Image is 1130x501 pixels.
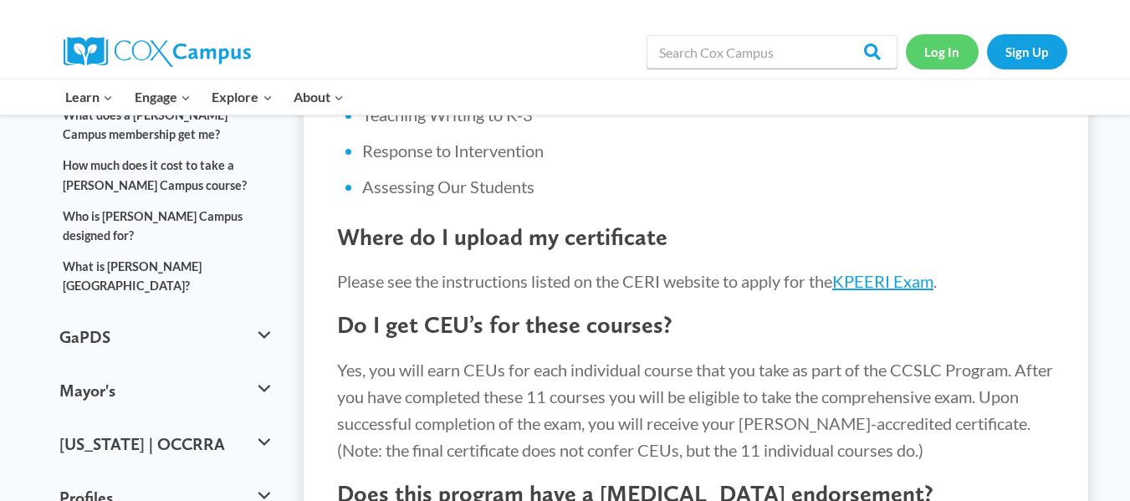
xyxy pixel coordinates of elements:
a: Log In [906,34,979,69]
button: Child menu of Learn [55,79,125,115]
nav: Primary Navigation [55,79,355,115]
li: Response to Intervention [362,139,1055,162]
a: What is [PERSON_NAME][GEOGRAPHIC_DATA]? [51,251,279,301]
nav: Secondary Navigation [906,34,1067,69]
button: [US_STATE] | OCCRRA [51,417,279,471]
button: Child menu of Engage [124,79,202,115]
h4: Where do I upload my certificate [337,223,1055,252]
a: Sign Up [987,34,1067,69]
button: Child menu of About [283,79,355,115]
button: GaPDS [51,310,279,364]
button: Child menu of Explore [202,79,284,115]
input: Search Cox Campus [647,35,897,69]
p: Yes, you will earn CEUs for each individual course that you take as part of the CCSLC Program. Af... [337,356,1055,463]
p: Please see the instructions listed on the CERI website to apply for the . [337,268,1055,294]
img: Cox Campus [64,37,251,67]
a: How much does it cost to take a [PERSON_NAME] Campus course? [51,150,279,200]
li: Assessing Our Students [362,175,1055,198]
a: KPEERI Exam [832,271,933,291]
button: Mayor's [51,364,279,417]
a: Who is [PERSON_NAME] Campus designed for? [51,201,279,251]
h4: Do I get CEU’s for these courses? [337,311,1055,340]
a: What does a [PERSON_NAME] Campus membership get me? [51,100,279,150]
